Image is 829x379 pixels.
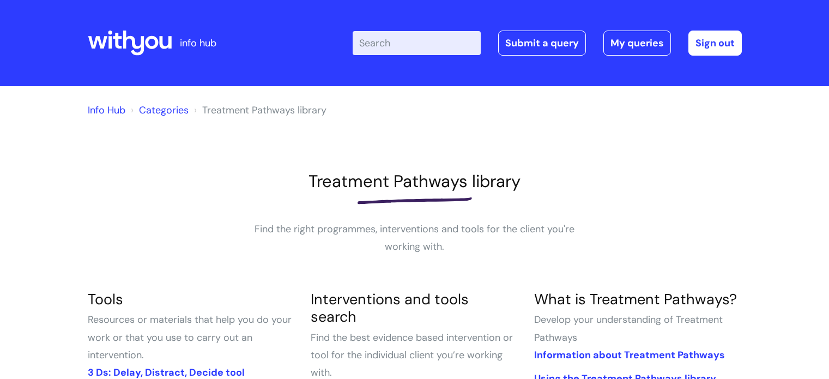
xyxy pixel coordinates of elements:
a: Tools [88,290,123,309]
a: Categories [139,104,189,117]
a: Info Hub [88,104,125,117]
a: Submit a query [498,31,586,56]
li: Treatment Pathways library [191,101,326,119]
div: | - [353,31,742,56]
a: What is Treatment Pathways? [534,290,737,309]
p: info hub [180,34,216,52]
h1: Treatment Pathways library [88,171,742,191]
a: Information about Treatment Pathways [534,348,725,362]
a: 3 Ds: Delay, Distract, Decide tool [88,366,245,379]
span: Develop your understanding of Treatment Pathways [534,313,723,344]
li: Solution home [128,101,189,119]
span: Resources or materials that help you do your work or that you use to carry out an intervention. [88,313,292,362]
input: Search [353,31,481,55]
p: Find the right programmes, interventions and tools for the client you're working with. [251,220,578,256]
a: My queries [603,31,671,56]
a: Interventions and tools search [311,290,469,326]
a: Sign out [688,31,742,56]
